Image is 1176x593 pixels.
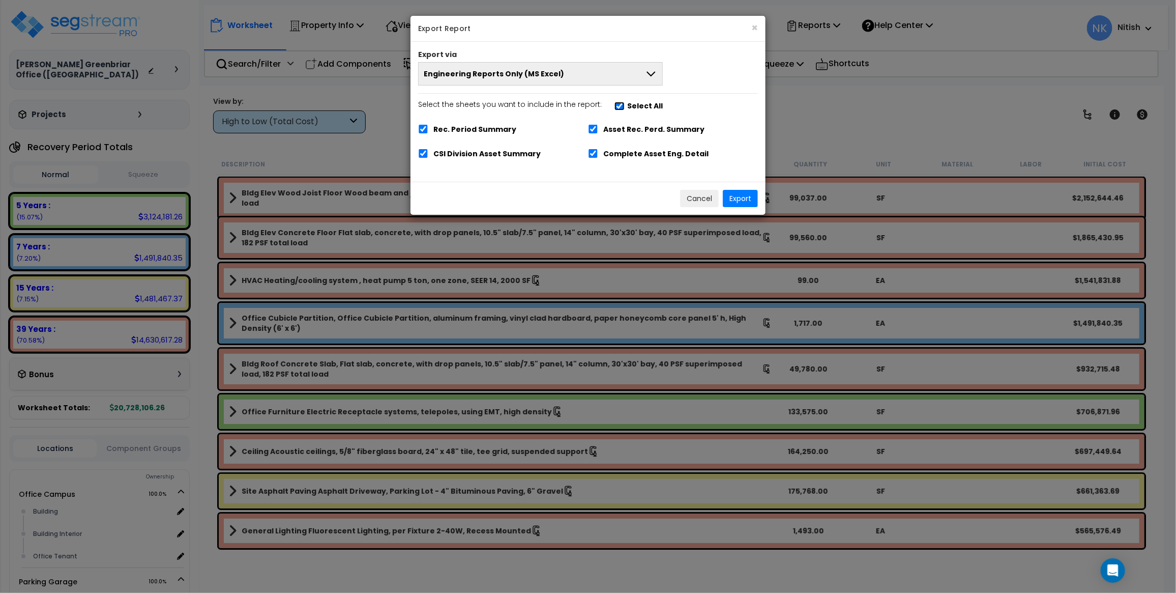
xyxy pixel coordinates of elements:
[680,190,719,207] button: Cancel
[418,23,758,34] h5: Export Report
[627,100,663,112] label: Select All
[433,148,541,160] label: CSI Division Asset Summary
[614,102,625,110] input: Select the sheets you want to include in the report:Select All
[603,124,704,135] label: Asset Rec. Perd. Summary
[723,190,758,207] button: Export
[751,22,758,33] button: ×
[433,124,516,135] label: Rec. Period Summary
[418,99,602,111] p: Select the sheets you want to include in the report:
[603,148,709,160] label: Complete Asset Eng. Detail
[1101,558,1125,583] div: Open Intercom Messenger
[418,49,457,60] label: Export via
[424,69,564,79] span: Engineering Reports Only (MS Excel)
[418,62,663,86] button: Engineering Reports Only (MS Excel)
